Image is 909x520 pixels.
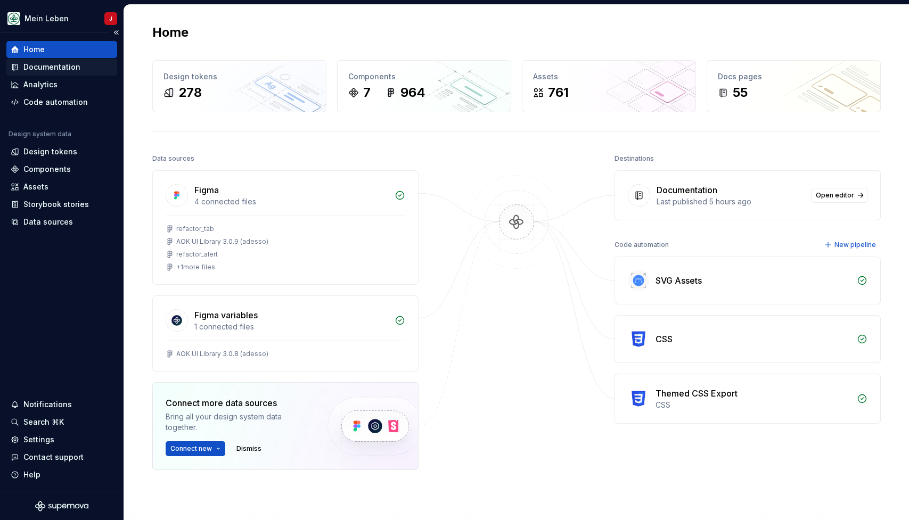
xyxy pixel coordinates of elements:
div: Code automation [615,237,669,252]
a: Documentation [6,59,117,76]
div: Documentation [23,62,80,72]
div: Analytics [23,79,58,90]
a: Components7964 [337,60,511,112]
div: Components [348,71,500,82]
div: refactor_tab [176,225,214,233]
div: Last published 5 hours ago [657,196,805,207]
div: AOK UI Library 3.0.9 (adesso) [176,237,268,246]
div: 964 [400,84,425,101]
div: 7 [363,84,371,101]
button: Collapse sidebar [109,25,124,40]
button: Contact support [6,449,117,466]
div: Design system data [9,130,71,138]
div: SVG Assets [656,274,702,287]
div: + 1 more files [176,263,215,271]
a: Assets761 [522,60,696,112]
div: Notifications [23,399,72,410]
a: Storybook stories [6,196,117,213]
div: Code automation [23,97,88,108]
div: CSS [656,400,850,410]
div: 278 [178,84,202,101]
div: Docs pages [718,71,870,82]
button: Connect new [166,441,225,456]
a: Figma4 connected filesrefactor_tabAOK UI Library 3.0.9 (adesso)refactor_alert+1more files [152,170,419,285]
button: New pipeline [821,237,881,252]
div: Figma [194,184,219,196]
div: Destinations [615,151,654,166]
h2: Home [152,24,189,41]
span: Open editor [816,191,854,200]
div: Figma variables [194,309,258,321]
a: Code automation [6,94,117,111]
button: Help [6,466,117,483]
button: Mein LebenJ [2,7,121,30]
div: Bring all your design system data together. [166,411,309,433]
div: J [109,14,112,23]
div: Assets [23,181,48,192]
div: Design tokens [163,71,315,82]
a: Data sources [6,213,117,230]
div: Home [23,44,45,55]
a: Settings [6,431,117,448]
div: Help [23,469,40,480]
div: Contact support [23,452,84,463]
button: Dismiss [232,441,266,456]
div: Documentation [657,184,717,196]
button: Notifications [6,396,117,413]
a: Design tokens278 [152,60,326,112]
button: Search ⌘K [6,414,117,431]
a: Figma variables1 connected filesAOK UI Library 3.0.8 (adesso) [152,295,419,372]
div: refactor_alert [176,250,218,259]
div: 4 connected files [194,196,388,207]
span: Connect new [170,444,212,453]
a: Docs pages55 [707,60,881,112]
div: Themed CSS Export [656,387,738,400]
div: AOK UI Library 3.0.8 (adesso) [176,350,268,358]
div: Components [23,164,71,175]
div: Connect more data sources [166,397,309,409]
div: Data sources [152,151,194,166]
div: Assets [533,71,685,82]
div: Storybook stories [23,199,89,210]
div: Search ⌘K [23,417,64,427]
div: 1 connected files [194,321,388,332]
a: Home [6,41,117,58]
span: New pipeline [834,241,876,249]
svg: Supernova Logo [35,501,88,511]
div: 761 [548,84,569,101]
div: CSS [656,333,673,345]
div: Data sources [23,217,73,227]
span: Dismiss [236,444,261,453]
div: Settings [23,434,54,445]
img: df5db9ef-aba0-4771-bf51-9763b7497661.png [7,12,20,25]
a: Open editor [811,188,867,203]
div: 55 [733,84,748,101]
a: Components [6,161,117,178]
div: Mein Leben [24,13,69,24]
a: Analytics [6,76,117,93]
div: Design tokens [23,146,77,157]
a: Design tokens [6,143,117,160]
a: Assets [6,178,117,195]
